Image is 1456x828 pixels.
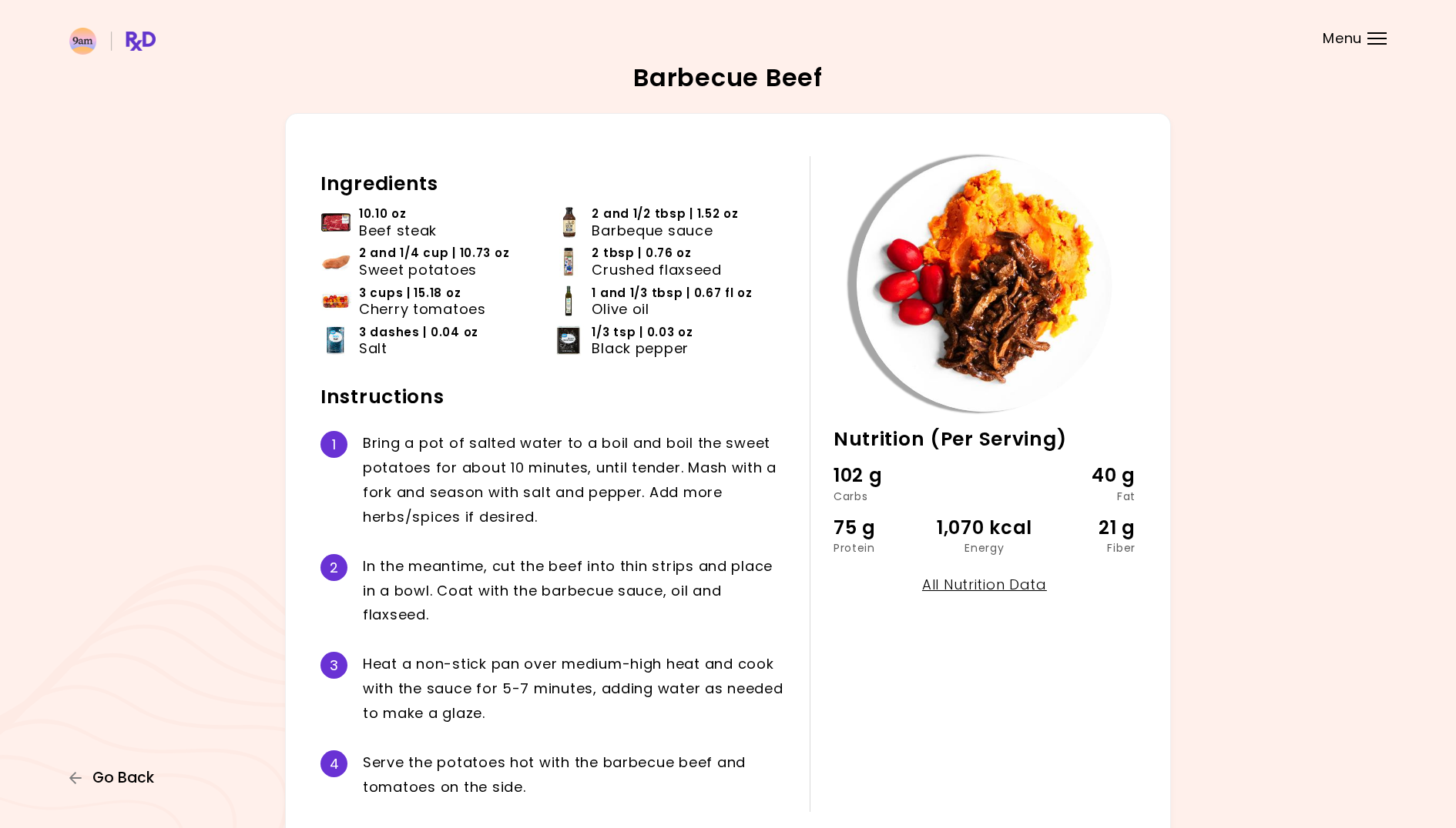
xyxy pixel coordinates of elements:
[834,491,934,502] div: Carbs
[1035,461,1136,490] div: 40 g
[934,543,1035,553] div: Energy
[922,575,1047,594] a: All Nutrition Data
[320,750,347,777] div: 4
[69,770,162,786] button: Go Back
[1035,513,1136,543] div: 21 g
[633,65,822,90] h2: Barbecue Beef
[359,222,437,239] span: Beef steak
[592,222,713,239] span: Barbeque sauce
[592,285,752,302] span: 1 and 1/3 tbsp | 0.67 fl oz
[592,301,649,318] span: Olive oil
[1035,491,1136,502] div: Fat
[359,324,478,341] span: 3 dashes | 0.04 oz
[359,245,509,262] span: 2 and 1/4 cup | 10.73 oz
[320,172,787,196] h2: Ingredients
[320,554,347,581] div: 2
[359,205,407,222] span: 10.10 oz
[1323,32,1362,45] span: Menu
[834,461,934,490] div: 102 g
[592,340,689,357] span: Black pepper
[92,770,154,786] span: Go Back
[363,431,787,529] div: B r i n g a p o t o f s a l t e d w a t e r t o a b o i l a n d b o i l t h e s w e e t p o t a t...
[69,28,156,55] img: RxDiet
[934,513,1035,543] div: 1,070 kcal
[359,285,461,302] span: 3 cups | 15.18 oz
[1035,543,1136,553] div: Fiber
[359,301,486,318] span: Cherry tomatoes
[592,324,693,341] span: 1/3 tsp | 0.03 oz
[363,750,787,800] div: S e r v e t h e p o t a t o e s h o t w i t h t h e b a r b e c u e b e e f a n d t o m a t o e s...
[834,513,934,543] div: 75 g
[359,262,477,279] span: Sweet potatoes
[592,205,738,222] span: 2 and 1/2 tbsp | 1.52 oz
[320,431,347,458] div: 1
[363,554,787,628] div: I n t h e m e a n t i m e , c u t t h e b e e f i n t o t h i n s t r i p s a n d p l a c e i n a...
[592,262,722,279] span: Crushed flaxseed
[592,245,692,262] span: 2 tbsp | 0.76 oz
[320,652,347,679] div: 3
[320,385,787,409] h2: Instructions
[363,652,787,726] div: H e a t a n o n - s t i c k p a n o v e r m e d i u m - h i g h h e a t a n d c o o k w i t h t h...
[834,543,934,553] div: Protein
[834,427,1136,452] h2: Nutrition (Per Serving)
[359,340,387,357] span: Salt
